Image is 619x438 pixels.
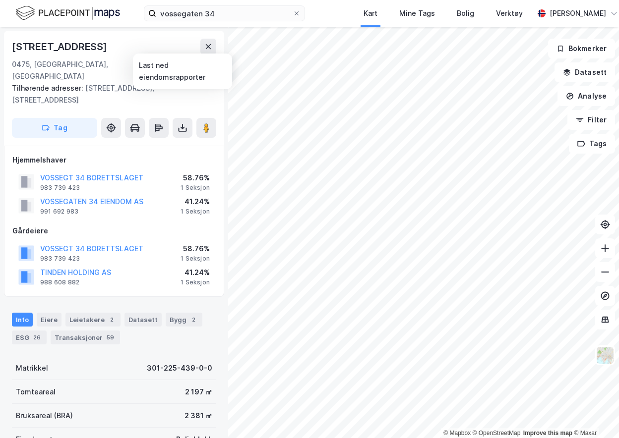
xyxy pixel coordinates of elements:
span: Tilhørende adresser: [12,84,85,92]
div: Kart [364,7,377,19]
div: Matrikkel [16,362,48,374]
div: 58.76% [181,172,210,184]
div: Bolig [457,7,474,19]
button: Bokmerker [548,39,615,58]
div: Transaksjoner [51,330,120,344]
div: [GEOGRAPHIC_DATA], 225/439 [137,58,216,82]
div: Bruksareal (BRA) [16,410,73,422]
a: OpenStreetMap [473,430,521,437]
div: 1 Seksjon [181,184,210,192]
button: Filter [567,110,615,130]
div: 983 739 423 [40,255,80,263]
div: Mine Tags [399,7,435,19]
div: [STREET_ADDRESS] [12,39,109,55]
input: Søk på adresse, matrikkel, gårdeiere, leietakere eller personer [156,6,293,21]
div: 1 Seksjon [181,278,210,286]
div: Eiere [37,313,62,327]
div: Verktøy [496,7,523,19]
div: 59 [105,332,116,342]
div: [STREET_ADDRESS], [STREET_ADDRESS] [12,82,208,106]
div: Datasett [124,313,162,327]
a: Improve this map [523,430,572,437]
div: Hjemmelshaver [12,154,216,166]
button: Tag [12,118,97,138]
div: [PERSON_NAME] [550,7,606,19]
div: 983 739 423 [40,184,80,192]
div: 301-225-439-0-0 [147,362,212,374]
button: Analyse [557,86,615,106]
div: 988 608 882 [40,278,79,286]
div: 2 [188,315,198,325]
div: 58.76% [181,243,210,255]
div: 2 381 ㎡ [185,410,212,422]
div: Kontrollprogram for chat [569,390,619,438]
div: 2 [107,315,117,325]
div: 41.24% [181,267,210,278]
iframe: Chat Widget [569,390,619,438]
div: Gårdeiere [12,225,216,237]
div: 26 [31,332,43,342]
a: Mapbox [443,430,471,437]
div: 2 197 ㎡ [185,386,212,398]
div: 1 Seksjon [181,255,210,263]
div: 991 692 983 [40,208,78,216]
div: Leietakere [65,313,121,327]
button: Tags [569,134,615,154]
img: Z [596,346,615,365]
div: 41.24% [181,196,210,208]
img: logo.f888ab2527a4732fd821a326f86c7f29.svg [16,4,120,22]
div: Tomteareal [16,386,56,398]
div: ESG [12,330,47,344]
button: Datasett [555,62,615,82]
div: Bygg [166,313,202,327]
div: 1 Seksjon [181,208,210,216]
div: Info [12,313,33,327]
div: 0475, [GEOGRAPHIC_DATA], [GEOGRAPHIC_DATA] [12,58,137,82]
